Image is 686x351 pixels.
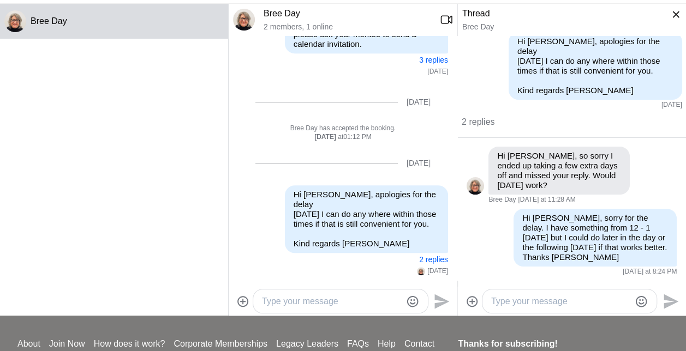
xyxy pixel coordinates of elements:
[623,268,677,276] time: 2025-09-28T10:24:27.218Z
[264,9,300,18] a: Bree Day
[427,68,448,76] time: 2025-09-16T10:42:33.729Z
[419,255,448,264] button: 2 replies
[262,295,402,308] textarea: Type your message
[169,337,272,350] a: Corporate Memberships
[467,177,484,195] img: B
[4,10,26,32] div: Bree Day
[518,196,575,204] time: 2025-09-25T01:28:39.077Z
[233,9,255,31] img: B
[491,295,630,308] textarea: Type your message
[264,22,431,32] p: 2 members , 1 online
[657,289,682,313] button: Send
[467,177,484,195] div: Bree Day
[462,8,651,19] div: Thread
[400,337,439,350] a: Contact
[417,267,425,275] div: Bree Day
[517,37,673,76] p: Hi [PERSON_NAME], apologies for the delay [DATE] I can do any where within those times if that is...
[661,101,682,110] time: 2025-09-19T23:46:10.535Z
[90,337,170,350] a: How does it work?
[407,159,431,168] div: [DATE]
[373,337,400,350] a: Help
[522,213,668,262] p: Hi [PERSON_NAME], sorry for the delay. I have something from 12 - 1 [DATE] but I could do later i...
[294,239,439,249] p: Kind regards [PERSON_NAME]
[427,267,448,276] time: 2025-09-19T23:46:10.535Z
[462,109,682,129] div: 2 replies
[238,124,448,133] p: Bree Day has accepted the booking.
[407,98,431,107] div: [DATE]
[635,295,648,308] button: Emoji picker
[488,196,516,204] span: Bree Day
[294,190,439,229] p: Hi [PERSON_NAME], apologies for the delay [DATE] I can do any where within those times if that is...
[238,133,448,142] div: at 01:12 PM
[45,337,90,350] a: Join Now
[4,10,26,32] img: B
[428,289,453,313] button: Send
[233,9,255,31] div: Bree Day
[462,22,651,32] div: Bree Day
[314,133,338,141] strong: [DATE]
[497,151,621,190] p: Hi [PERSON_NAME], so sorry I ended up taking a few extra days off and missed your reply. Would [D...
[406,295,419,308] button: Emoji picker
[272,337,343,350] a: Legacy Leaders
[517,86,673,95] p: Kind regards [PERSON_NAME]
[343,337,373,350] a: FAQs
[458,337,662,350] h4: Thanks for subscribing!
[13,337,45,350] a: About
[417,267,425,275] img: B
[31,16,67,26] span: Bree Day
[660,9,682,31] button: Close thread
[419,56,448,65] button: 3 replies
